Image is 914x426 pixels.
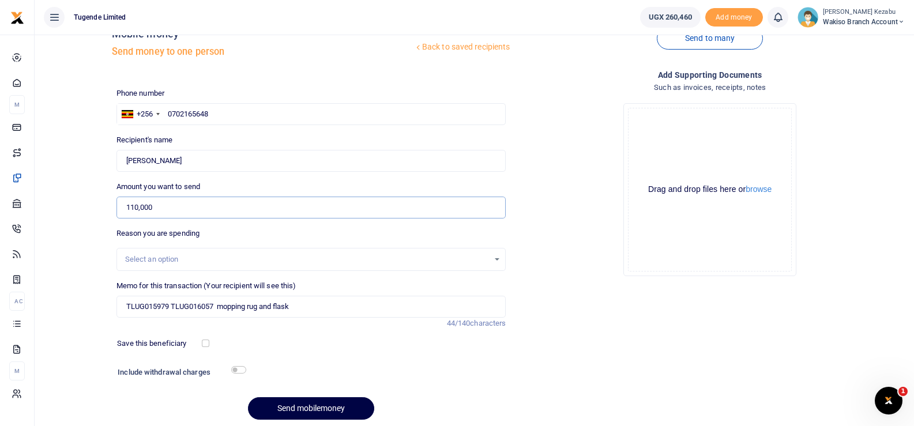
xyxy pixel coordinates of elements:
span: 44/140 [447,319,471,327]
a: profile-user [PERSON_NAME] Kezabu Wakiso branch account [798,7,905,28]
span: Tugende Limited [69,12,131,22]
a: Send to many [657,27,763,50]
li: M [9,361,25,380]
li: Toup your wallet [705,8,763,27]
h6: Include withdrawal charges [118,368,241,377]
a: UGX 260,460 [640,7,701,28]
label: Save this beneficiary [117,338,186,349]
h4: Add supporting Documents [515,69,905,81]
span: characters [470,319,506,327]
a: Add money [705,12,763,21]
span: Add money [705,8,763,27]
div: +256 [137,108,153,120]
a: logo-small logo-large logo-large [10,13,24,21]
h4: Such as invoices, receipts, notes [515,81,905,94]
div: Uganda: +256 [117,104,163,125]
div: File Uploader [623,103,796,276]
input: Enter phone number [116,103,506,125]
label: Recipient's name [116,134,173,146]
iframe: Intercom live chat [875,387,902,414]
label: Memo for this transaction (Your recipient will see this) [116,280,296,292]
span: 1 [898,387,908,396]
input: Loading name... [116,150,506,172]
div: Drag and drop files here or [629,184,791,195]
label: Reason you are spending [116,228,200,239]
button: Send mobilemoney [248,397,374,420]
a: Back to saved recipients [413,37,511,58]
label: Amount you want to send [116,181,200,193]
li: Wallet ballance [635,7,705,28]
label: Phone number [116,88,164,99]
img: profile-user [798,7,818,28]
button: browse [746,185,772,193]
div: Select an option [125,254,490,265]
h5: Send money to one person [112,46,413,58]
li: Ac [9,292,25,311]
span: UGX 260,460 [649,12,692,23]
li: M [9,95,25,114]
img: logo-small [10,11,24,25]
input: Enter extra information [116,296,506,318]
input: UGX [116,197,506,218]
span: Wakiso branch account [823,17,905,27]
small: [PERSON_NAME] Kezabu [823,7,905,17]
